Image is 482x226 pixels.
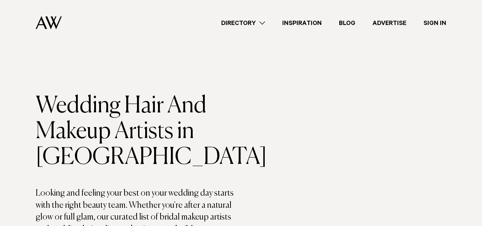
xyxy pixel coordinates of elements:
[36,16,62,29] img: Auckland Weddings Logo
[213,18,274,28] a: Directory
[415,18,455,28] a: Sign In
[274,18,330,28] a: Inspiration
[364,18,415,28] a: Advertise
[36,93,241,170] h1: Wedding Hair And Makeup Artists in [GEOGRAPHIC_DATA]
[330,18,364,28] a: Blog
